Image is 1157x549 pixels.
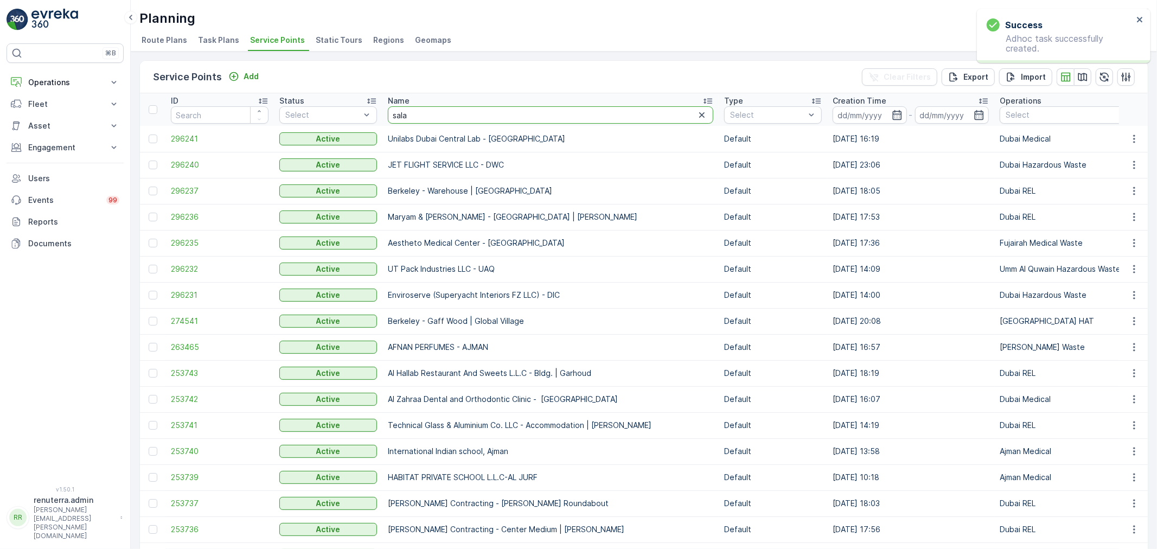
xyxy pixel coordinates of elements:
button: Active [279,367,377,380]
p: Aestheto Medical Center - [GEOGRAPHIC_DATA] [388,238,713,248]
button: Active [279,393,377,406]
a: 253743 [171,368,269,379]
p: Type [724,95,743,106]
p: Berkeley - Warehouse | [GEOGRAPHIC_DATA] [388,186,713,196]
td: [DATE] 17:56 [827,516,994,542]
p: Active [316,368,341,379]
p: Documents [28,238,119,249]
a: 296236 [171,212,269,222]
p: Maryam & [PERSON_NAME] - [GEOGRAPHIC_DATA] | [PERSON_NAME] [388,212,713,222]
button: Export [942,68,995,86]
button: close [1136,15,1144,25]
p: Active [316,212,341,222]
p: Default [724,316,822,327]
span: 296240 [171,159,269,170]
a: 253737 [171,498,269,509]
p: Planning [139,10,195,27]
button: Asset [7,115,124,137]
input: dd/mm/yyyy [833,106,907,124]
div: Toggle Row Selected [149,239,157,247]
p: Active [316,316,341,327]
p: Default [724,342,822,353]
p: Reports [28,216,119,227]
span: Regions [373,35,404,46]
p: Operations [28,77,102,88]
span: 296237 [171,186,269,196]
div: Toggle Row Selected [149,343,157,352]
a: 296235 [171,238,269,248]
div: Toggle Row Selected [149,369,157,378]
p: Unilabs Dubai Central Lab - [GEOGRAPHIC_DATA] [388,133,713,144]
p: Active [316,133,341,144]
div: Toggle Row Selected [149,525,157,534]
span: 296232 [171,264,269,274]
p: Default [724,446,822,457]
div: Toggle Row Selected [149,161,157,169]
p: [PERSON_NAME] Contracting - Center Medium | [PERSON_NAME] [388,524,713,535]
p: 99 [108,196,117,205]
button: Active [279,184,377,197]
td: [DATE] 16:57 [827,334,994,360]
p: UT Pack Industries LLC - UAQ [388,264,713,274]
p: Export [963,72,988,82]
button: Active [279,471,377,484]
p: Operations [1000,95,1041,106]
p: Enviroserve (Superyacht Interiors FZ LLC) - DIC [388,290,713,301]
div: Toggle Row Selected [149,291,157,299]
p: ID [171,95,178,106]
button: Active [279,158,377,171]
div: Toggle Row Selected [149,187,157,195]
p: Technical Glass & Aluminium Co. LLC - Accommodation | [PERSON_NAME] [388,420,713,431]
p: Adhoc task successfully created. [987,34,1133,53]
p: [PERSON_NAME][EMAIL_ADDRESS][PERSON_NAME][DOMAIN_NAME] [34,506,115,540]
button: Active [279,497,377,510]
button: Active [279,237,377,250]
div: Toggle Row Selected [149,213,157,221]
button: Active [279,132,377,145]
div: Toggle Row Selected [149,499,157,508]
button: Import [999,68,1052,86]
span: Geomaps [415,35,451,46]
span: 253740 [171,446,269,457]
p: Events [28,195,100,206]
td: [DATE] 13:58 [827,438,994,464]
p: Active [316,264,341,274]
p: Active [316,394,341,405]
span: 253742 [171,394,269,405]
p: Active [316,446,341,457]
p: Asset [28,120,102,131]
span: 253736 [171,524,269,535]
td: [DATE] 14:00 [827,282,994,308]
td: [DATE] 18:03 [827,490,994,516]
p: Default [724,524,822,535]
td: [DATE] 16:07 [827,386,994,412]
td: [DATE] 10:18 [827,464,994,490]
td: [DATE] 18:19 [827,360,994,386]
a: 296241 [171,133,269,144]
button: Active [279,210,377,224]
p: Default [724,264,822,274]
a: Documents [7,233,124,254]
span: Static Tours [316,35,362,46]
div: Toggle Row Selected [149,395,157,404]
a: 253741 [171,420,269,431]
div: RR [9,509,27,526]
td: [DATE] 17:53 [827,204,994,230]
p: Default [724,472,822,483]
td: [DATE] 18:05 [827,178,994,204]
td: [DATE] 23:06 [827,152,994,178]
a: 263465 [171,342,269,353]
td: [DATE] 16:19 [827,126,994,152]
div: Toggle Row Selected [149,473,157,482]
p: Default [724,498,822,509]
p: Active [316,472,341,483]
p: Default [724,238,822,248]
span: 296231 [171,290,269,301]
span: 253739 [171,472,269,483]
p: ⌘B [105,49,116,58]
